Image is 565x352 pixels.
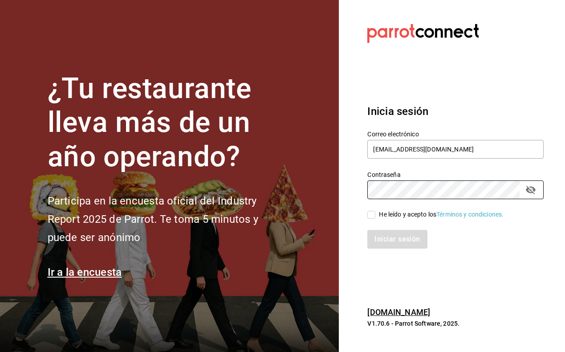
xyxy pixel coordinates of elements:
[379,210,504,219] div: He leído y acepto los
[367,319,544,328] p: V1.70.6 - Parrot Software, 2025.
[367,307,430,317] a: [DOMAIN_NAME]
[48,266,122,278] a: Ir a la encuesta
[523,182,538,197] button: passwordField
[367,103,544,119] h3: Inicia sesión
[436,211,504,218] a: Términos y condiciones.
[367,140,544,159] input: Ingresa tu correo electrónico
[48,72,288,174] h1: ¿Tu restaurante lleva más de un año operando?
[367,131,544,137] label: Correo electrónico
[367,171,544,177] label: Contraseña
[48,192,288,246] h2: Participa en la encuesta oficial del Industry Report 2025 de Parrot. Te toma 5 minutos y puede se...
